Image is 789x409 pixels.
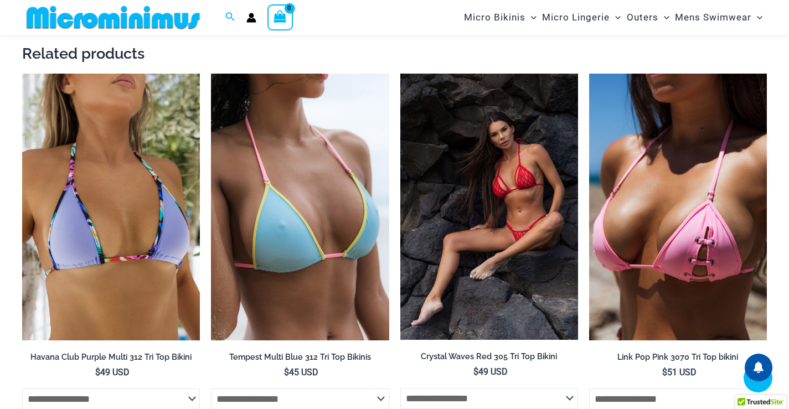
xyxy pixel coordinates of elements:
span: Menu Toggle [610,3,621,32]
span: $ [284,367,289,377]
bdi: 49 USD [95,367,130,377]
a: Tempest Multi Blue 312 Tri Top Bikinis [211,352,389,366]
a: OutersMenu ToggleMenu Toggle [624,3,672,32]
h2: Link Pop Pink 3070 Tri Top bikini [589,352,767,363]
span: $ [473,366,478,377]
a: Crystal Waves Red 305 Tri Top Bikini [400,351,578,366]
a: Havana Club Purple Multi 312 Top 01Havana Club Purple Multi 312 Top 451 Bottom 03Havana Club Purp... [22,74,200,340]
a: Crystal Waves 305 Tri Top 01Crystal Waves 305 Tri Top 4149 Thong 04Crystal Waves 305 Tri Top 4149... [400,74,578,340]
span: Menu Toggle [751,3,762,32]
span: Mens Swimwear [675,3,751,32]
a: Link Pop Pink 3070 Top 01Link Pop Pink 3070 Top 4855 Bottom 06Link Pop Pink 3070 Top 4855 Bottom 06 [589,74,767,340]
span: $ [662,367,667,377]
h2: Tempest Multi Blue 312 Tri Top Bikinis [211,352,389,363]
a: Micro LingerieMenu ToggleMenu Toggle [539,3,623,32]
bdi: 51 USD [662,367,697,377]
bdi: 45 USD [284,367,318,377]
h2: Crystal Waves Red 305 Tri Top Bikini [400,351,578,362]
a: Search icon link [225,11,235,24]
span: Outers [627,3,658,32]
span: Micro Bikinis [464,3,525,32]
a: Link Pop Pink 3070 Tri Top bikini [589,352,767,366]
span: Menu Toggle [525,3,537,32]
h2: Related products [22,44,767,63]
img: Havana Club Purple Multi 312 Top 01 [22,74,200,340]
img: MM SHOP LOGO FLAT [22,5,204,30]
img: Crystal Waves 305 Tri Top 4149 Thong 04 [400,74,578,340]
span: Micro Lingerie [542,3,610,32]
img: Link Pop Pink 3070 Top 01 [589,74,767,340]
a: Account icon link [246,13,256,23]
nav: Site Navigation [460,2,767,33]
span: $ [95,367,100,377]
span: Menu Toggle [658,3,669,32]
a: Micro BikinisMenu ToggleMenu Toggle [461,3,539,32]
a: View Shopping Cart, empty [267,4,293,30]
bdi: 49 USD [473,366,508,377]
h2: Havana Club Purple Multi 312 Tri Top Bikini [22,352,200,363]
img: Tempest Multi Blue 312 Top 01 [211,74,389,340]
a: Mens SwimwearMenu ToggleMenu Toggle [672,3,765,32]
a: Havana Club Purple Multi 312 Tri Top Bikini [22,352,200,366]
a: Tempest Multi Blue 312 Top 01Tempest Multi Blue 312 Top 456 Bottom 05Tempest Multi Blue 312 Top 4... [211,74,389,340]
